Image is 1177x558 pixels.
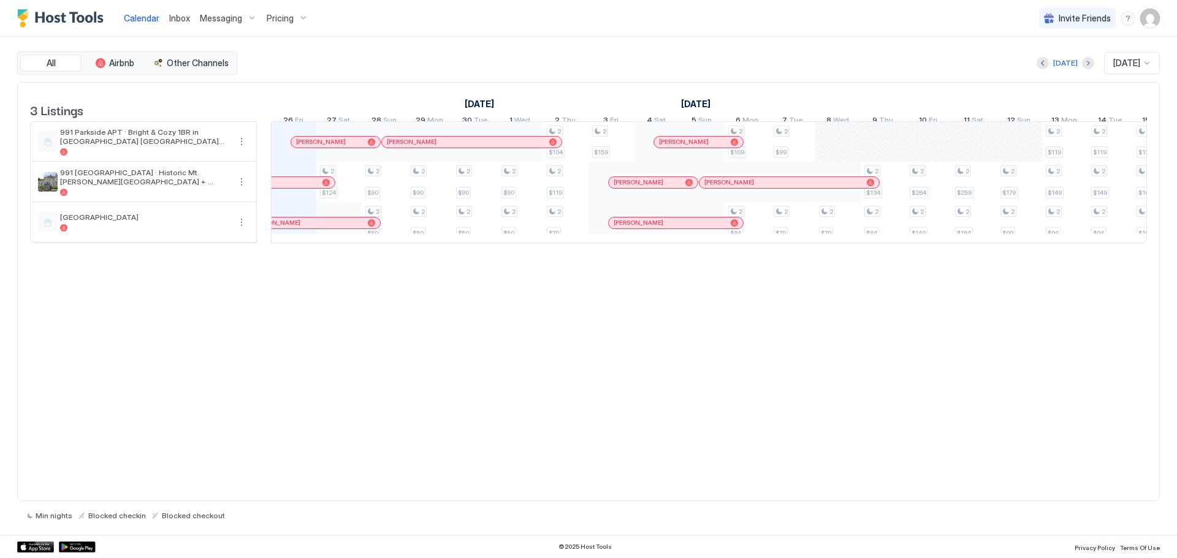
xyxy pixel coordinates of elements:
span: Blocked checkin [88,511,146,520]
button: More options [234,175,249,189]
span: $99 [775,148,787,156]
span: $79 [821,229,831,237]
span: [PERSON_NAME] [659,138,709,146]
span: 2 [966,167,969,175]
a: October 14, 2025 [1095,113,1125,130]
span: [PERSON_NAME] [251,219,300,227]
button: Previous month [1037,57,1049,69]
button: Other Channels [148,55,234,72]
span: [PERSON_NAME] [387,138,436,146]
span: 12 [1007,115,1015,128]
div: User profile [1140,9,1160,28]
span: 29 [416,115,425,128]
span: $90 [413,189,424,197]
a: Host Tools Logo [17,9,109,28]
span: All [47,58,56,69]
button: Airbnb [84,55,145,72]
a: October 8, 2025 [823,113,852,130]
span: 2 [467,208,470,216]
span: Pricing [267,13,294,24]
span: Blocked checkout [162,511,225,520]
span: 2 [1056,167,1060,175]
span: Calendar [124,13,159,23]
span: [PERSON_NAME] [704,178,754,186]
span: 15 [1142,115,1150,128]
span: Sat [338,115,350,128]
span: Tue [789,115,802,128]
span: 2 [739,208,742,216]
span: 2 [784,208,788,216]
span: 2 [330,167,334,175]
div: App Store [17,541,54,552]
span: 3 [603,115,608,128]
span: $79 [775,229,786,237]
span: 2 [1056,208,1060,216]
a: October 15, 2025 [1139,113,1171,130]
span: [PERSON_NAME] [614,219,663,227]
span: $50 [458,229,469,237]
span: 10 [919,115,927,128]
span: 2 [1056,127,1060,135]
span: $84 [866,229,877,237]
span: Sun [1017,115,1030,128]
a: September 29, 2025 [413,113,446,130]
span: 28 [371,115,381,128]
button: [DATE] [1051,56,1080,70]
a: October 12, 2025 [1004,113,1034,130]
span: 2 [875,167,878,175]
span: 5 [691,115,696,128]
div: [DATE] [1053,58,1078,69]
div: menu [1121,11,1135,26]
a: Privacy Policy [1075,540,1115,553]
span: $50 [503,229,514,237]
span: 2 [512,167,516,175]
span: $119 [1093,148,1107,156]
span: Sun [383,115,397,128]
span: $79 [549,229,559,237]
span: $149 [912,229,926,237]
a: October 2, 2025 [552,113,579,130]
span: 991 Parkside APT · Bright & Cozy 1BR in [GEOGRAPHIC_DATA] [GEOGRAPHIC_DATA][PERSON_NAME] + Parking [60,127,229,146]
span: Min nights [36,511,72,520]
span: [DATE] [1113,58,1140,69]
span: $109 [1138,229,1152,237]
div: menu [234,215,249,230]
span: 2 [829,208,833,216]
span: 3 Listings [30,100,83,119]
span: 2 [555,115,560,128]
span: $259 [957,189,972,197]
span: $154 [957,229,971,237]
span: Tue [1108,115,1122,128]
span: Sat [972,115,983,128]
span: Fri [929,115,937,128]
span: $134 [866,189,880,197]
span: 6 [736,115,741,128]
a: September 26, 2025 [280,113,307,130]
span: $169 [1138,189,1152,197]
span: 14 [1098,115,1107,128]
span: $149 [1093,189,1107,197]
span: $124 [322,189,336,197]
a: Terms Of Use [1120,540,1160,553]
a: October 5, 2025 [688,113,715,130]
span: $50 [413,229,424,237]
span: $84 [730,229,741,237]
div: listing image [38,172,58,192]
span: $90 [367,189,378,197]
span: $104 [549,148,563,156]
a: October 1, 2025 [506,113,533,130]
span: $179 [1002,189,1016,197]
a: Inbox [169,12,190,25]
a: October 7, 2025 [779,113,806,130]
span: Thu [879,115,893,128]
span: Wed [514,115,530,128]
span: $94 [1048,229,1059,237]
span: 2 [557,208,561,216]
span: 2 [557,167,561,175]
span: 2 [376,167,379,175]
a: October 4, 2025 [644,113,669,130]
a: September 11, 2025 [462,95,497,113]
a: October 13, 2025 [1048,113,1080,130]
span: 2 [1102,208,1105,216]
button: All [20,55,82,72]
